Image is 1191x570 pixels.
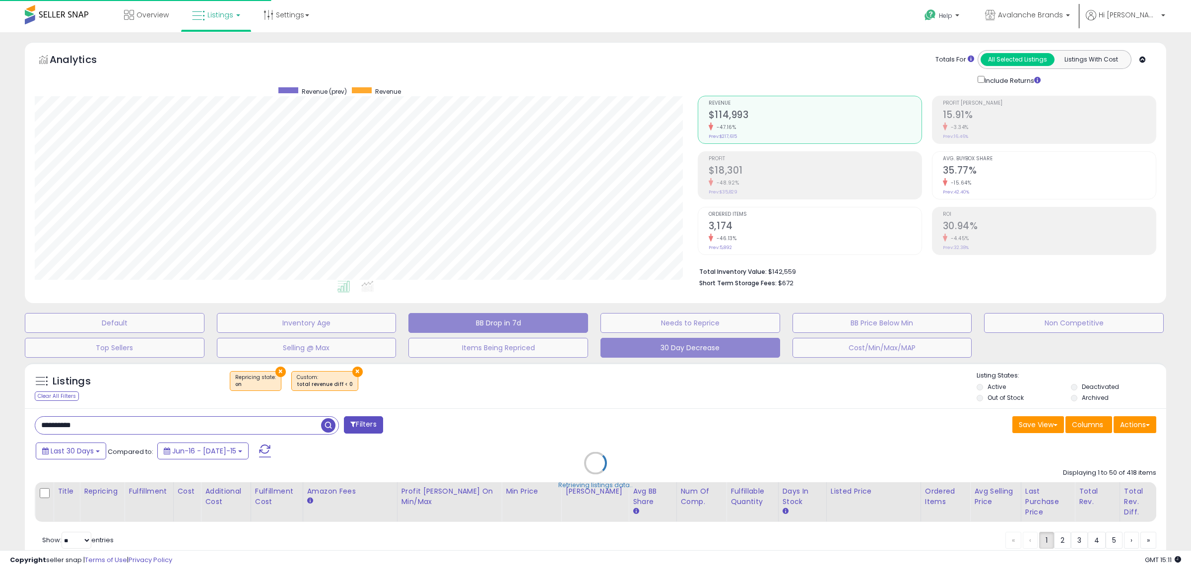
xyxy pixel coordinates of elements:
[302,87,347,96] span: Revenue (prev)
[713,179,739,187] small: -48.92%
[600,338,780,358] button: 30 Day Decrease
[709,109,922,123] h2: $114,993
[10,556,172,565] div: seller snap | |
[217,338,397,358] button: Selling @ Max
[943,156,1156,162] span: Avg. Buybox Share
[10,555,46,565] strong: Copyright
[943,133,968,139] small: Prev: 16.46%
[709,101,922,106] span: Revenue
[1099,10,1158,20] span: Hi [PERSON_NAME]
[793,313,972,333] button: BB Price Below Min
[375,87,401,96] span: Revenue
[1054,53,1128,66] button: Listings With Cost
[709,156,922,162] span: Profit
[50,53,116,69] h5: Analytics
[217,313,397,333] button: Inventory Age
[981,53,1055,66] button: All Selected Listings
[947,124,969,131] small: -3.34%
[984,313,1164,333] button: Non Competitive
[713,235,737,242] small: -46.13%
[709,165,922,178] h2: $18,301
[943,245,969,251] small: Prev: 32.38%
[943,101,1156,106] span: Profit [PERSON_NAME]
[709,220,922,234] h2: 3,174
[709,212,922,217] span: Ordered Items
[947,235,969,242] small: -4.45%
[207,10,233,20] span: Listings
[943,212,1156,217] span: ROI
[136,10,169,20] span: Overview
[600,313,780,333] button: Needs to Reprice
[935,55,974,64] div: Totals For
[408,338,588,358] button: Items Being Repriced
[998,10,1063,20] span: Avalanche Brands
[713,124,736,131] small: -47.16%
[943,109,1156,123] h2: 15.91%
[943,220,1156,234] h2: 30.94%
[25,313,204,333] button: Default
[1086,10,1165,32] a: Hi [PERSON_NAME]
[25,338,204,358] button: Top Sellers
[943,165,1156,178] h2: 35.77%
[970,74,1052,86] div: Include Returns
[699,265,1149,277] li: $142,559
[939,11,952,20] span: Help
[709,189,737,195] small: Prev: $35,829
[709,133,737,139] small: Prev: $217,615
[709,245,732,251] small: Prev: 5,892
[558,480,633,489] div: Retrieving listings data..
[699,267,767,276] b: Total Inventory Value:
[943,189,969,195] small: Prev: 42.40%
[778,278,794,288] span: $672
[408,313,588,333] button: BB Drop in 7d
[699,279,777,287] b: Short Term Storage Fees:
[947,179,972,187] small: -15.64%
[924,9,936,21] i: Get Help
[917,1,969,32] a: Help
[793,338,972,358] button: Cost/Min/Max/MAP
